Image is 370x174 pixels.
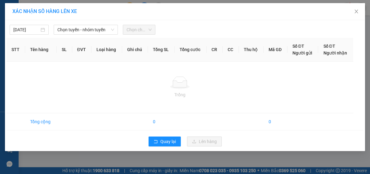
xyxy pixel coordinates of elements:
span: down [111,28,114,32]
span: rollback [154,139,158,144]
th: CR [207,38,223,62]
div: Trống [11,91,348,98]
th: Mã GD [264,38,288,62]
span: Quay lại [160,138,176,145]
th: Ghi chú [122,38,148,62]
th: Tổng cước [175,38,207,62]
td: Tổng cộng [25,113,57,130]
span: Người gửi [292,50,312,55]
td: 0 [148,113,175,130]
button: rollbackQuay lại [149,137,181,146]
th: Tên hàng [25,38,57,62]
span: Số ĐT [323,44,335,49]
td: 0 [264,113,288,130]
span: Số ĐT [292,44,304,49]
span: Chọn tuyến - nhóm tuyến [57,25,114,34]
span: Người nhận [323,50,347,55]
button: uploadLên hàng [187,137,222,146]
th: Thu hộ [239,38,264,62]
th: Tổng SL [148,38,175,62]
span: close [354,9,359,14]
th: ĐVT [72,38,91,62]
th: STT [7,38,25,62]
th: CC [223,38,239,62]
span: Chọn chuyến [127,25,152,34]
span: XÁC NHẬN SỐ HÀNG LÊN XE [12,8,77,14]
th: Loại hàng [91,38,122,62]
input: 12/09/2025 [13,26,39,33]
th: SL [57,38,72,62]
button: Close [348,3,365,20]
